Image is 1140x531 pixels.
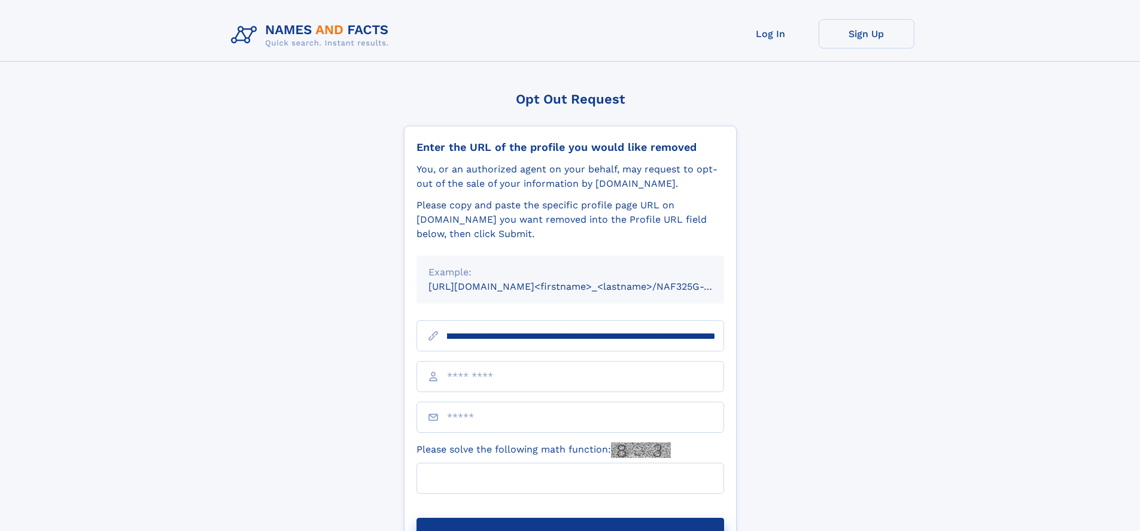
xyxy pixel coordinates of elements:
[417,141,724,154] div: Enter the URL of the profile you would like removed
[819,19,914,48] a: Sign Up
[428,265,712,280] div: Example:
[417,198,724,241] div: Please copy and paste the specific profile page URL on [DOMAIN_NAME] you want removed into the Pr...
[723,19,819,48] a: Log In
[428,281,747,292] small: [URL][DOMAIN_NAME]<firstname>_<lastname>/NAF325G-xxxxxxxx
[226,19,399,51] img: Logo Names and Facts
[417,442,671,458] label: Please solve the following math function:
[404,92,737,107] div: Opt Out Request
[417,162,724,191] div: You, or an authorized agent on your behalf, may request to opt-out of the sale of your informatio...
